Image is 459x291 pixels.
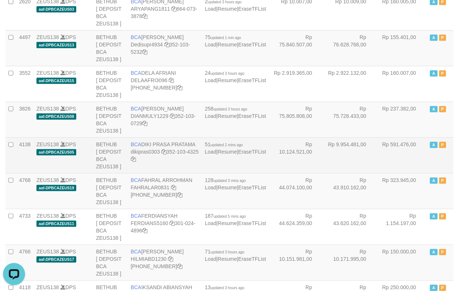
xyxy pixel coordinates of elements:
[128,102,202,137] td: [PERSON_NAME] 352-103-0729
[131,220,168,226] a: FERDIANS5160
[238,256,266,262] a: EraseTFList
[211,286,245,290] span: updated 3 hours ago
[238,77,266,83] a: EraseTFList
[323,66,377,102] td: Rp 2.922.132,00
[323,30,377,66] td: Rp 76.628.768,00
[214,107,248,111] span: updated 3 hours ago
[439,178,446,184] span: Paused
[439,285,446,291] span: Paused
[269,173,323,209] td: Rp 44.074.100,00
[16,102,34,137] td: 3826
[218,149,237,155] a: Resume
[205,220,216,226] a: Load
[205,141,266,155] span: | |
[93,245,128,280] td: BETHUB [ DEPOSIT BCA ZEUS138 ]
[430,285,437,291] span: Active
[131,6,170,12] a: ARYAPANG1811
[205,256,216,262] a: Load
[218,185,237,190] a: Resume
[177,85,182,91] a: Copy 8692458639 to clipboard
[171,185,176,190] a: Copy FAHRALAR0831 to clipboard
[238,42,266,48] a: EraseTFList
[36,42,76,48] span: aaf-DPBCAZEUS13
[377,102,427,137] td: Rp 237.382,00
[218,256,237,262] a: Resume
[205,141,243,147] span: 51
[323,245,377,280] td: Rp 10.171.995,00
[93,173,128,209] td: BETHUB [ DEPOSIT BCA ZEUS138 ]
[211,36,241,40] span: updated 1 min ago
[211,71,245,76] span: updated 3 hours ago
[205,77,216,83] a: Load
[131,149,160,155] a: dikipras0303
[131,156,136,162] a: Copy 3521034325 to clipboard
[16,30,34,66] td: 4497
[93,102,128,137] td: BETHUB [ DEPOSIT BCA ZEUS138 ]
[205,249,266,262] span: | |
[36,256,76,263] span: aaf-DPBCAZEUS17
[131,256,167,262] a: HILMIABD1230
[128,137,202,173] td: DIKI PRASA PRATAMA 352-103-4325
[323,102,377,137] td: Rp 75.728.433,00
[131,141,141,147] span: BCA
[170,220,175,226] a: Copy FERDIANS5160 to clipboard
[16,137,34,173] td: 4138
[36,213,59,219] a: ZEUS138
[439,106,446,112] span: Paused
[439,142,446,148] span: Paused
[16,66,34,102] td: 3552
[177,192,182,198] a: Copy 5665095158 to clipboard
[36,6,76,13] span: aaf-DPBCAZEUS03
[177,263,182,269] a: Copy 7495214257 to clipboard
[36,78,76,84] span: aaf-DPBCAZEUS15
[36,70,59,76] a: ZEUS138
[377,209,427,245] td: Rp 1.154.197,00
[131,213,141,219] span: BCA
[205,106,266,119] span: | |
[238,149,266,155] a: EraseTFList
[36,106,59,112] a: ZEUS138
[36,221,76,227] span: aaf-DPBCAZEUS11
[439,213,446,220] span: Paused
[93,66,128,102] td: BETHUB [ DEPOSIT BCA ZEUS138 ]
[168,256,173,262] a: Copy HILMIABD1230 to clipboard
[205,70,266,83] span: | |
[93,137,128,173] td: BETHUB [ DEPOSIT BCA ZEUS138 ]
[36,284,59,290] a: ZEUS138
[34,66,93,102] td: DPS
[3,3,25,25] button: Open LiveChat chat widget
[377,30,427,66] td: Rp 155.401,00
[269,137,323,173] td: Rp 10.124.521,00
[16,245,34,280] td: 4766
[128,245,202,280] td: [PERSON_NAME] [PHONE_NUMBER]
[205,213,246,219] span: 187
[238,185,266,190] a: EraseTFList
[131,177,141,183] span: BCA
[238,113,266,119] a: EraseTFList
[169,77,174,83] a: Copy DELAAFRI3096 to clipboard
[131,106,141,112] span: BCA
[377,137,427,173] td: Rp 591.476,00
[36,149,76,155] span: aaf-DPBCAZEUS05
[128,173,202,209] td: FAHRAL ARROHMAN [PHONE_NUMBER]
[214,179,246,183] span: updated 3 mins ago
[430,70,437,77] span: Active
[131,77,168,83] a: DELAAFRI3096
[205,70,244,76] span: 24
[430,249,437,255] span: Active
[211,250,245,254] span: updated 3 hours ago
[439,35,446,41] span: Paused
[131,113,168,119] a: DIANMULY1229
[34,30,93,66] td: DPS
[36,249,59,255] a: ZEUS138
[323,209,377,245] td: Rp 43.620.162,00
[93,30,128,66] td: BETHUB [ DEPOSIT BCA ZEUS138 ]
[36,177,59,183] a: ZEUS138
[205,34,241,40] span: 75
[430,35,437,41] span: Active
[205,177,266,190] span: | |
[218,220,237,226] a: Resume
[34,173,93,209] td: DPS
[211,143,243,147] span: updated 2 mins ago
[205,284,244,290] span: 13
